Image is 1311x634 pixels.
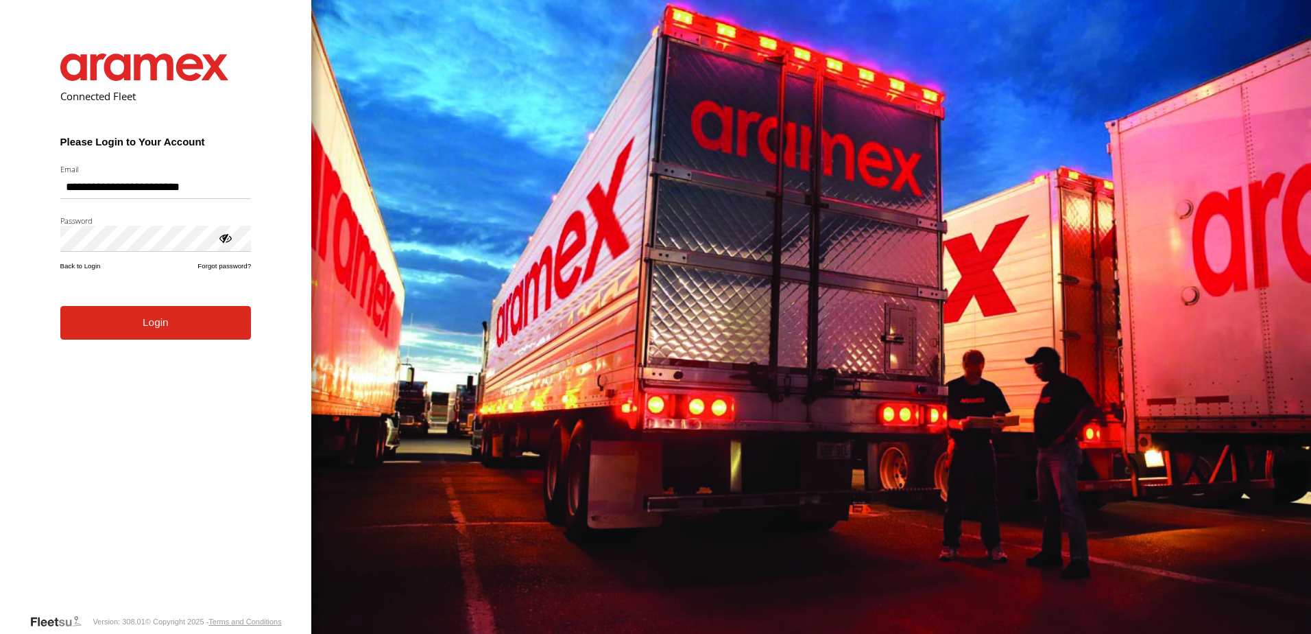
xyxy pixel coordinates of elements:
div: Version: 308.01 [93,618,145,626]
button: Login [60,306,252,340]
a: Forgot password? [197,262,251,270]
div: © Copyright 2025 - [145,618,282,626]
img: Aramex [60,54,229,81]
a: Back to Login [60,262,101,270]
h3: Please Login to Your Account [60,136,252,148]
label: Password [60,215,252,226]
a: Visit our Website [29,615,93,629]
label: Email [60,164,252,174]
h2: Connected Fleet [60,89,252,103]
a: Terms and Conditions [208,618,281,626]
